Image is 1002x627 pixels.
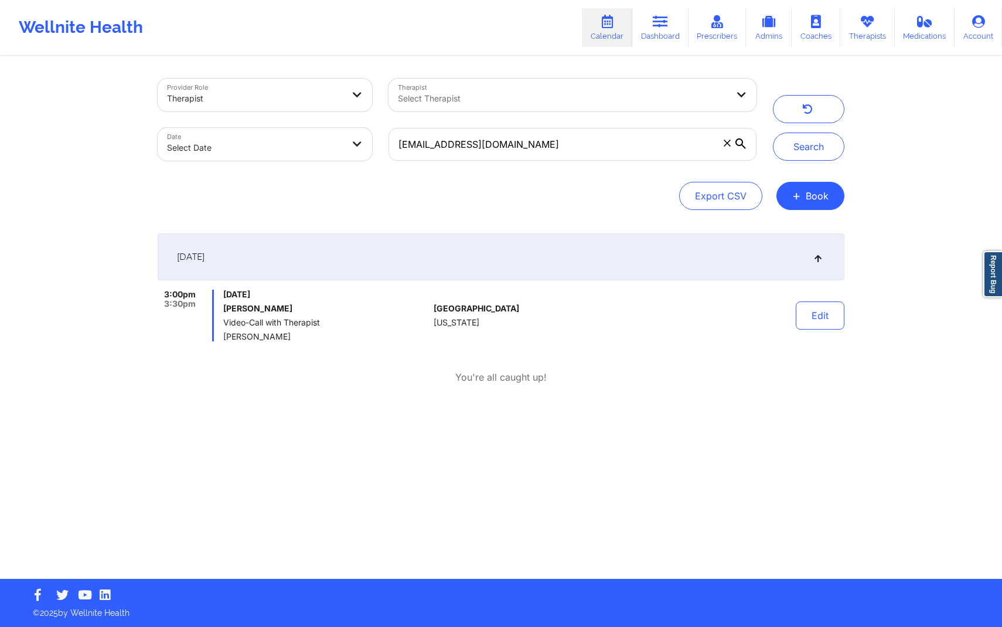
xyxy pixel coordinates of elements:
a: Prescribers [689,8,747,47]
a: Coaches [792,8,840,47]
span: 3:30pm [164,299,196,309]
span: [DATE] [177,251,205,263]
a: Therapists [840,8,895,47]
input: Search by patient email [388,128,756,161]
button: Export CSV [679,182,762,210]
div: Therapist [167,86,343,111]
span: + [792,192,801,199]
span: 3:00pm [164,290,196,299]
span: [GEOGRAPHIC_DATA] [434,304,519,313]
span: [PERSON_NAME] [223,332,429,341]
button: Edit [796,301,844,330]
a: Account [955,8,1002,47]
span: Video-Call with Therapist [223,318,429,327]
a: Admins [746,8,792,47]
button: Search [773,133,844,161]
a: Dashboard [632,8,689,47]
p: © 2025 by Wellnite Health [25,599,977,619]
span: [US_STATE] [434,318,479,327]
span: [DATE] [223,290,429,299]
h6: [PERSON_NAME] [223,304,429,313]
p: You're all caught up! [455,371,547,384]
a: Report Bug [983,251,1002,297]
a: Medications [895,8,955,47]
a: Calendar [582,8,632,47]
div: Select Date [167,135,343,161]
button: +Book [776,182,844,210]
